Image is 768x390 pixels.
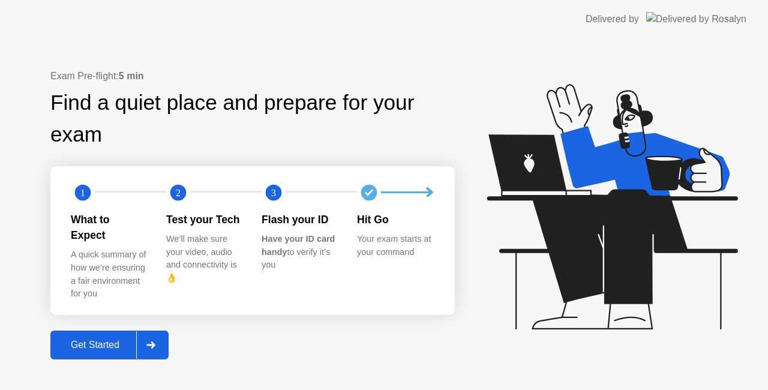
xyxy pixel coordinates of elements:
div: Hit Go [357,212,433,227]
div: Flash your ID [262,212,338,227]
text: 2 [176,187,181,198]
div: Get Started [54,340,136,350]
div: Exam Pre-flight: [50,69,455,83]
div: Test your Tech [166,212,242,227]
div: to verify it’s you [262,233,338,272]
div: Find a quiet place and prepare for your exam [50,87,455,151]
div: A quick summary of how we’re ensuring a fair environment for you [71,248,147,300]
div: Delivered by [586,12,639,26]
div: We’ll make sure your video, audio and connectivity is 👌 [166,233,242,284]
button: Get Started [50,331,169,359]
text: 3 [271,187,276,198]
text: 1 [80,187,85,198]
b: Have your ID card handy [262,234,335,257]
b: 5 min [119,71,144,81]
div: Your exam starts at your command [357,233,433,259]
div: What to Expect [71,212,147,244]
img: Delivered by Rosalyn [646,12,746,26]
